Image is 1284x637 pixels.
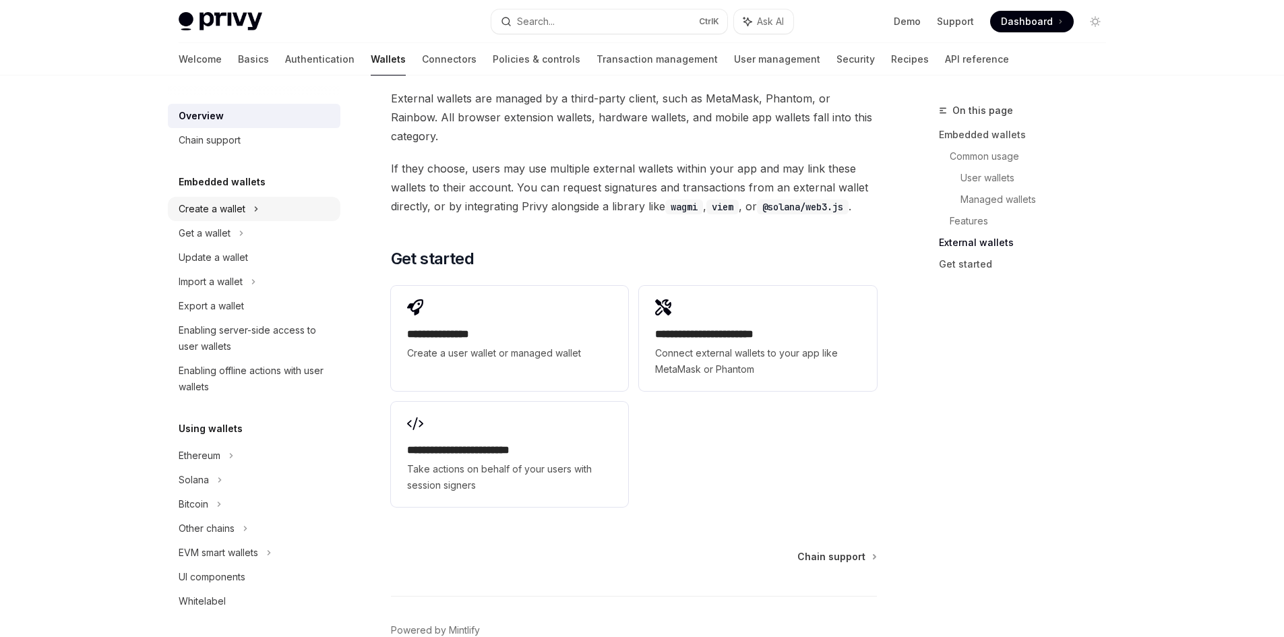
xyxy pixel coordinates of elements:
a: Powered by Mintlify [391,624,480,637]
span: External wallets are managed by a third-party client, such as MetaMask, Phantom, or Rainbow. All ... [391,89,877,146]
div: EVM smart wallets [179,545,258,561]
a: User wallets [960,167,1117,189]
a: API reference [945,43,1009,75]
a: Embedded wallets [939,124,1117,146]
span: Dashboard [1001,15,1053,28]
h5: Embedded wallets [179,174,266,190]
span: Ask AI [757,15,784,28]
div: Update a wallet [179,249,248,266]
span: Chain support [797,550,865,564]
span: Connect external wallets to your app like MetaMask or Phantom [655,345,860,377]
a: External wallets [939,232,1117,253]
span: Take actions on behalf of your users with session signers [407,461,612,493]
a: Transaction management [597,43,718,75]
a: Export a wallet [168,294,340,318]
div: Solana [179,472,209,488]
div: Import a wallet [179,274,243,290]
span: Get started [391,248,474,270]
span: Ctrl K [699,16,719,27]
a: Security [836,43,875,75]
a: Managed wallets [960,189,1117,210]
span: On this page [952,102,1013,119]
a: Demo [894,15,921,28]
a: UI components [168,565,340,589]
button: Toggle dark mode [1084,11,1106,32]
a: Chain support [797,550,876,564]
div: Bitcoin [179,496,208,512]
a: User management [734,43,820,75]
a: Enabling server-side access to user wallets [168,318,340,359]
a: Update a wallet [168,245,340,270]
a: Whitelabel [168,589,340,613]
h5: Using wallets [179,421,243,437]
span: Create a user wallet or managed wallet [407,345,612,361]
div: Enabling server-side access to user wallets [179,322,332,355]
a: Support [937,15,974,28]
a: Chain support [168,128,340,152]
div: UI components [179,569,245,585]
a: Dashboard [990,11,1074,32]
a: Wallets [371,43,406,75]
a: Recipes [891,43,929,75]
div: Get a wallet [179,225,231,241]
code: wagmi [665,200,703,214]
a: Basics [238,43,269,75]
button: Search...CtrlK [491,9,727,34]
a: Get started [939,253,1117,275]
a: Overview [168,104,340,128]
a: Welcome [179,43,222,75]
span: If they choose, users may use multiple external wallets within your app and may link these wallet... [391,159,877,216]
div: Whitelabel [179,593,226,609]
div: Overview [179,108,224,124]
div: Chain support [179,132,241,148]
a: Enabling offline actions with user wallets [168,359,340,399]
a: Features [950,210,1117,232]
button: Ask AI [734,9,793,34]
div: Create a wallet [179,201,245,217]
a: Common usage [950,146,1117,167]
a: Connectors [422,43,477,75]
div: Ethereum [179,448,220,464]
code: @solana/web3.js [757,200,849,214]
div: Enabling offline actions with user wallets [179,363,332,395]
img: light logo [179,12,262,31]
div: Search... [517,13,555,30]
div: Other chains [179,520,235,537]
a: Authentication [285,43,355,75]
div: Export a wallet [179,298,244,314]
a: Policies & controls [493,43,580,75]
code: viem [706,200,739,214]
